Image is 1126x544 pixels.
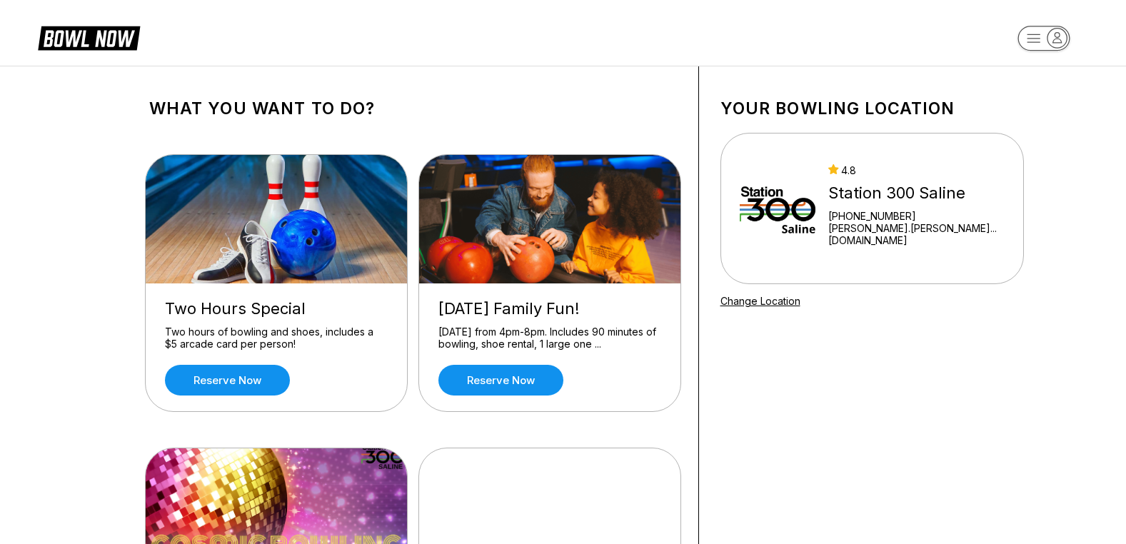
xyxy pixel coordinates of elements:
[149,99,677,119] h1: What you want to do?
[419,155,682,283] img: Friday Family Fun!
[828,210,1004,222] div: [PHONE_NUMBER]
[828,222,1004,246] a: [PERSON_NAME].[PERSON_NAME]...[DOMAIN_NAME]
[438,326,661,351] div: [DATE] from 4pm-8pm. Includes 90 minutes of bowling, shoe rental, 1 large one ...
[720,99,1024,119] h1: Your bowling location
[828,183,1004,203] div: Station 300 Saline
[720,295,800,307] a: Change Location
[438,365,563,396] a: Reserve now
[165,326,388,351] div: Two hours of bowling and shoes, includes a $5 arcade card per person!
[165,365,290,396] a: Reserve now
[438,299,661,318] div: [DATE] Family Fun!
[828,164,1004,176] div: 4.8
[146,155,408,283] img: Two Hours Special
[165,299,388,318] div: Two Hours Special
[740,155,816,262] img: Station 300 Saline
